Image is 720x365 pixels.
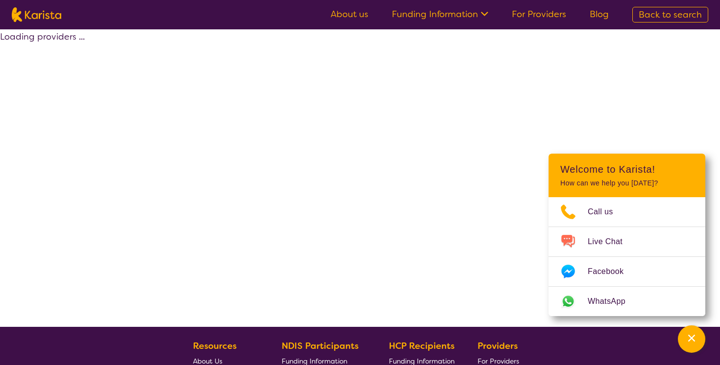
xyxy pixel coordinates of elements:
[549,197,705,316] ul: Choose channel
[560,179,694,187] p: How can we help you [DATE]?
[639,9,702,21] span: Back to search
[588,205,625,219] span: Call us
[389,340,455,352] b: HCP Recipients
[12,7,61,22] img: Karista logo
[588,264,635,279] span: Facebook
[549,154,705,316] div: Channel Menu
[331,8,368,20] a: About us
[632,7,708,23] a: Back to search
[282,340,359,352] b: NDIS Participants
[193,340,237,352] b: Resources
[678,325,705,353] button: Channel Menu
[590,8,609,20] a: Blog
[560,163,694,175] h2: Welcome to Karista!
[478,340,518,352] b: Providers
[588,294,637,309] span: WhatsApp
[512,8,566,20] a: For Providers
[549,287,705,316] a: Web link opens in a new tab.
[588,234,634,249] span: Live Chat
[392,8,488,20] a: Funding Information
